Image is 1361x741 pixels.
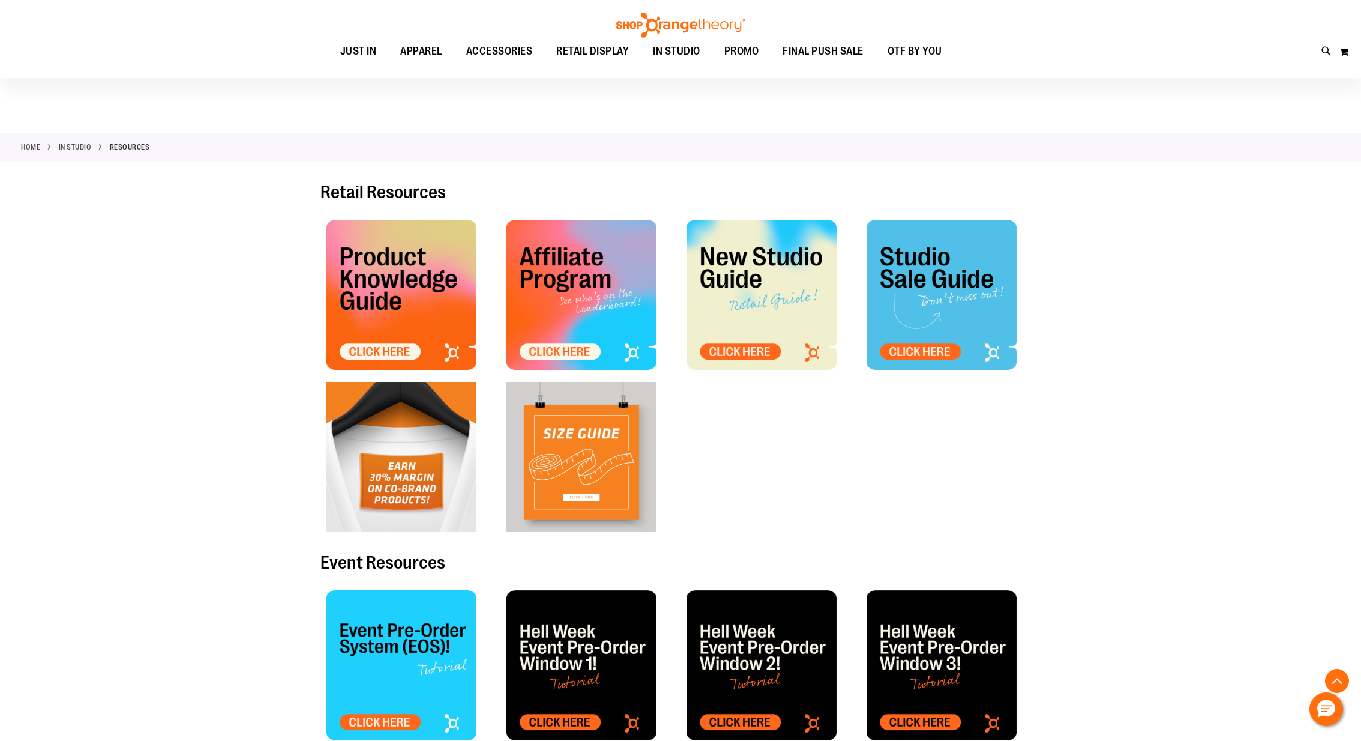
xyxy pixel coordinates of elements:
a: JUST IN [328,38,389,65]
a: IN STUDIO [59,142,92,153]
a: RETAIL DISPLAY [544,38,641,65]
a: APPAREL [388,38,454,65]
img: OTF Tile - Co Brand Marketing [326,382,476,532]
a: PROMO [712,38,771,65]
a: OTF BY YOU [876,38,954,65]
span: FINAL PUSH SALE [783,38,864,65]
span: JUST IN [340,38,377,65]
span: ACCESSORIES [466,38,533,65]
h2: Event Resources [320,553,1041,572]
img: Shop Orangetheory [614,13,747,38]
span: PROMO [724,38,759,65]
span: RETAIL DISPLAY [556,38,629,65]
button: Back To Top [1325,669,1349,693]
a: IN STUDIO [641,38,712,65]
span: IN STUDIO [653,38,700,65]
img: OTF - Studio Sale Tile [867,590,1017,740]
strong: Resources [110,142,150,153]
img: OTF - Studio Sale Tile [687,590,837,740]
img: OTF Affiliate Tile [506,220,656,370]
a: ACCESSORIES [454,38,545,65]
img: OTF - Studio Sale Tile [506,590,656,740]
a: FINAL PUSH SALE [771,38,876,65]
img: OTF - Studio Sale Tile [867,220,1017,370]
a: Home [21,142,40,153]
h2: Retail Resources [320,183,1041,202]
span: APPAREL [400,38,442,65]
button: Hello, have a question? Let’s chat. [1309,692,1343,726]
span: OTF BY YOU [888,38,942,65]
